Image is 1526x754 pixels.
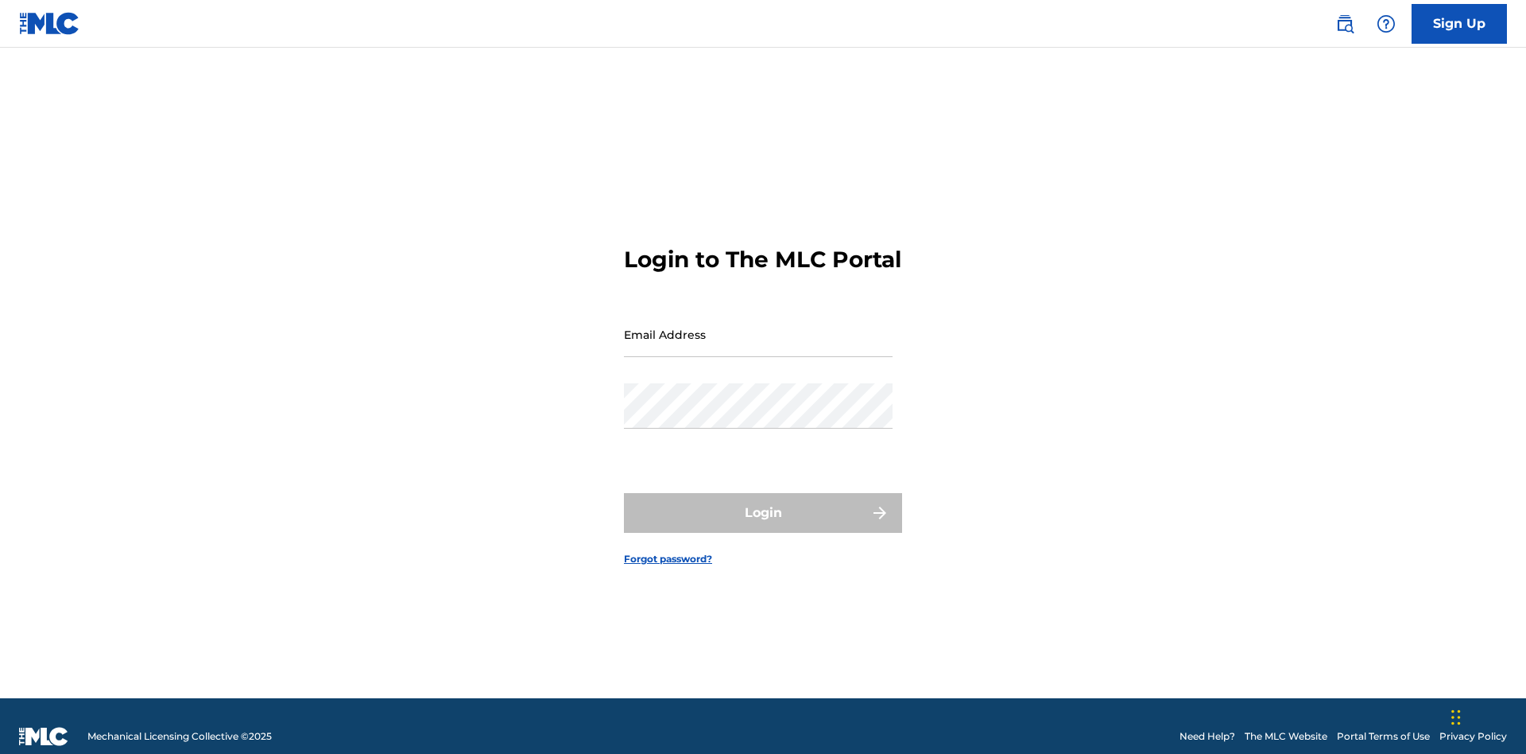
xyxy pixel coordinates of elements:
div: Drag [1451,694,1461,741]
a: Forgot password? [624,552,712,566]
span: Mechanical Licensing Collective © 2025 [87,729,272,744]
a: Need Help? [1179,729,1235,744]
a: The MLC Website [1245,729,1327,744]
div: Help [1370,8,1402,40]
iframe: Chat Widget [1447,678,1526,754]
img: help [1377,14,1396,33]
img: logo [19,727,68,746]
img: MLC Logo [19,12,80,35]
a: Public Search [1329,8,1361,40]
h3: Login to The MLC Portal [624,246,901,274]
a: Privacy Policy [1439,729,1507,744]
img: search [1335,14,1354,33]
a: Portal Terms of Use [1337,729,1430,744]
a: Sign Up [1412,4,1507,44]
